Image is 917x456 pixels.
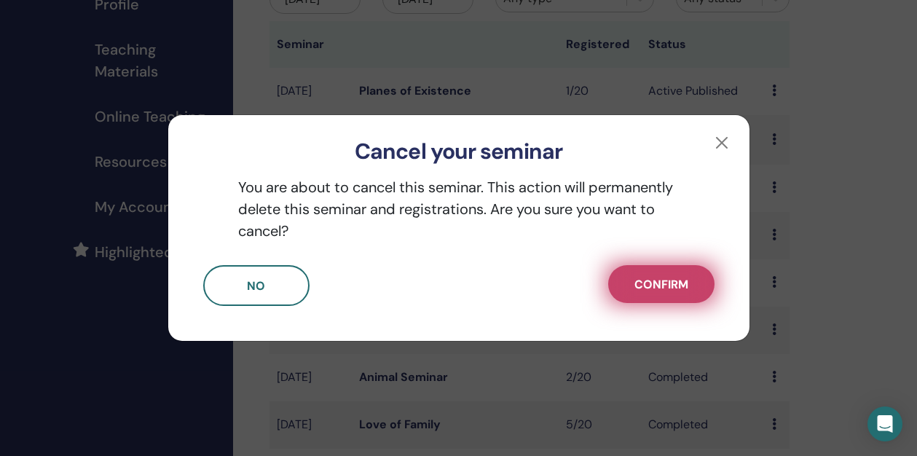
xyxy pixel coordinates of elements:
[867,406,902,441] div: Open Intercom Messenger
[247,278,265,294] span: No
[192,138,726,165] h3: Cancel your seminar
[634,277,688,292] span: Confirm
[608,265,715,303] button: Confirm
[203,265,310,306] button: No
[203,176,715,242] p: You are about to cancel this seminar. This action will permanently delete this seminar and regist...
